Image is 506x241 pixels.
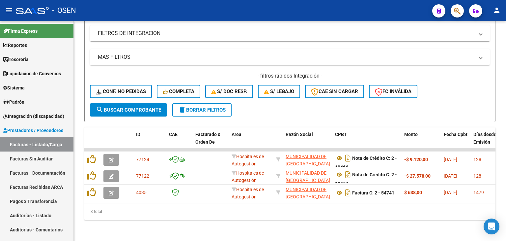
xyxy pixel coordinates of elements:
[166,127,193,156] datatable-header-cell: CAE
[258,85,300,98] button: S/ legajo
[178,106,186,114] mat-icon: delete
[473,190,484,195] span: 1479
[90,49,490,65] mat-expansion-panel-header: MAS FILTROS
[352,190,394,195] strong: Factura C: 2 - 54741
[335,172,397,186] strong: Nota de Crédito C: 2 - 10467
[169,132,178,137] span: CAE
[232,154,264,167] span: Hospitales de Autogestión
[3,27,38,35] span: Firma Express
[3,84,25,91] span: Sistema
[344,169,352,180] i: Descargar documento
[305,85,364,98] button: CAE SIN CARGAR
[96,107,161,113] span: Buscar Comprobante
[441,127,471,156] datatable-header-cell: Fecha Cpbt
[283,127,332,156] datatable-header-cell: Razón Social
[195,132,220,145] span: Facturado x Orden De
[286,170,330,191] span: MUNICIPALIDAD DE [GEOGRAPHIC_DATA][PERSON_NAME]
[375,88,411,94] span: FC Inválida
[90,85,152,98] button: Conf. no pedidas
[136,173,149,179] span: 77122
[136,190,147,195] span: 4035
[335,132,347,137] span: CPBT
[3,70,61,77] span: Liquidación de Convenios
[172,103,232,117] button: Borrar Filtros
[444,157,457,162] span: [DATE]
[84,203,495,220] div: 3 total
[286,186,330,200] div: 30999262542
[232,132,241,137] span: Area
[90,103,167,117] button: Buscar Comprobante
[3,42,27,49] span: Reportes
[444,173,457,179] span: [DATE]
[229,127,273,156] datatable-header-cell: Area
[232,170,264,183] span: Hospitales de Autogestión
[473,157,481,162] span: 128
[98,53,474,61] mat-panel-title: MAS FILTROS
[264,88,294,94] span: S/ legajo
[163,88,194,94] span: Completa
[286,132,313,137] span: Razón Social
[286,153,330,167] div: 30999262542
[3,127,63,134] span: Prestadores / Proveedores
[98,30,474,37] mat-panel-title: FILTROS DE INTEGRACION
[335,155,397,170] strong: Nota de Crédito C: 2 - 10466
[3,56,29,63] span: Tesorería
[136,157,149,162] span: 77124
[404,190,422,195] strong: $ 638,00
[96,88,146,94] span: Conf. no pedidas
[402,127,441,156] datatable-header-cell: Monto
[473,173,481,179] span: 128
[193,127,229,156] datatable-header-cell: Facturado x Orden De
[3,98,24,106] span: Padrón
[211,88,247,94] span: S/ Doc Resp.
[444,190,457,195] span: [DATE]
[311,88,358,94] span: CAE SIN CARGAR
[286,154,330,174] span: MUNICIPALIDAD DE [GEOGRAPHIC_DATA][PERSON_NAME]
[344,153,352,163] i: Descargar documento
[178,107,226,113] span: Borrar Filtros
[473,132,496,145] span: Días desde Emisión
[471,127,500,156] datatable-header-cell: Días desde Emisión
[136,132,140,137] span: ID
[404,157,428,162] strong: -$ 9.120,00
[90,72,490,80] h4: - filtros rápidos Integración -
[332,127,402,156] datatable-header-cell: CPBT
[232,187,264,200] span: Hospitales de Autogestión
[3,113,64,120] span: Integración (discapacidad)
[344,188,352,198] i: Descargar documento
[133,127,166,156] datatable-header-cell: ID
[286,169,330,183] div: 30999262542
[484,219,499,234] div: Open Intercom Messenger
[96,106,104,114] mat-icon: search
[157,85,200,98] button: Completa
[404,132,418,137] span: Monto
[493,6,501,14] mat-icon: person
[90,25,490,41] mat-expansion-panel-header: FILTROS DE INTEGRACION
[5,6,13,14] mat-icon: menu
[369,85,417,98] button: FC Inválida
[444,132,467,137] span: Fecha Cpbt
[286,187,330,207] span: MUNICIPALIDAD DE [GEOGRAPHIC_DATA][PERSON_NAME]
[205,85,253,98] button: S/ Doc Resp.
[404,173,431,179] strong: -$ 27.578,00
[52,3,76,18] span: - OSEN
